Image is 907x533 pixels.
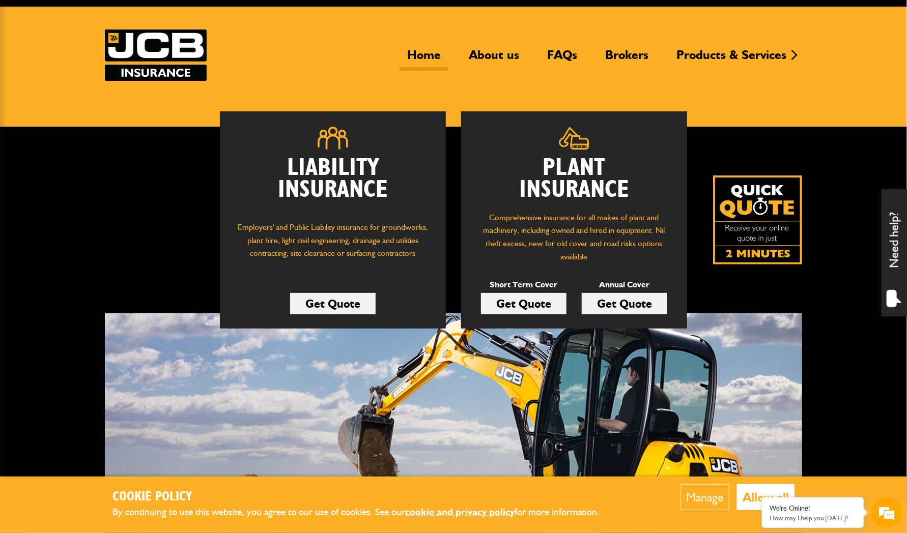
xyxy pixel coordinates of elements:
a: Get Quote [582,293,667,314]
a: FAQs [540,47,585,71]
p: Comprehensive insurance for all makes of plant and machinery, including owned and hired in equipm... [476,211,672,263]
h2: Cookie Policy [112,489,616,505]
a: JCB Insurance Services [105,29,207,81]
p: How may I help you today? [770,514,856,522]
p: Annual Cover [582,278,667,291]
p: Short Term Cover [481,278,566,291]
h2: Liability Insurance [235,157,431,211]
button: Allow all [737,484,795,510]
p: Employers' and Public Liability insurance for groundworks, plant hire, light civil engineering, d... [235,221,431,270]
a: Home [400,47,448,71]
a: Get your insurance quote isn just 2-minutes [713,175,802,264]
button: Manage [681,484,729,510]
a: cookie and privacy policy [405,506,515,518]
p: By continuing to use this website, you agree to our use of cookies. See our for more information. [112,505,616,520]
a: Products & Services [669,47,794,71]
a: About us [461,47,527,71]
div: Need help? [882,189,907,316]
a: Get Quote [290,293,376,314]
div: We're Online! [770,504,856,513]
img: JCB Insurance Services logo [105,29,207,81]
img: Quick Quote [713,175,802,264]
a: Brokers [598,47,656,71]
h2: Plant Insurance [476,157,672,201]
a: Get Quote [481,293,566,314]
